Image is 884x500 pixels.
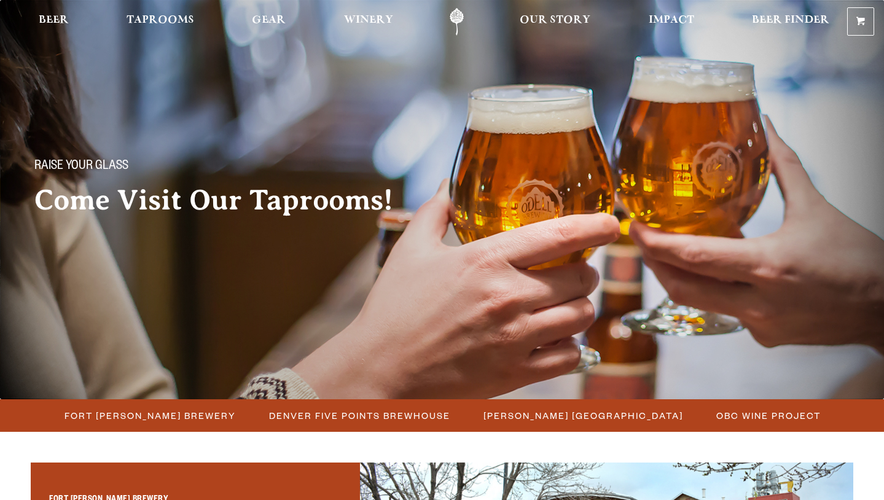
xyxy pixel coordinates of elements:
[336,8,401,36] a: Winery
[119,8,202,36] a: Taprooms
[127,15,194,25] span: Taprooms
[520,15,590,25] span: Our Story
[252,15,286,25] span: Gear
[744,8,837,36] a: Beer Finder
[269,407,450,424] span: Denver Five Points Brewhouse
[262,407,456,424] a: Denver Five Points Brewhouse
[39,15,69,25] span: Beer
[752,15,829,25] span: Beer Finder
[344,15,393,25] span: Winery
[709,407,827,424] a: OBC Wine Project
[65,407,236,424] span: Fort [PERSON_NAME] Brewery
[641,8,702,36] a: Impact
[649,15,694,25] span: Impact
[434,8,480,36] a: Odell Home
[476,407,689,424] a: [PERSON_NAME] [GEOGRAPHIC_DATA]
[512,8,598,36] a: Our Story
[244,8,294,36] a: Gear
[31,8,77,36] a: Beer
[34,159,128,175] span: Raise your glass
[716,407,821,424] span: OBC Wine Project
[57,407,242,424] a: Fort [PERSON_NAME] Brewery
[34,185,418,216] h2: Come Visit Our Taprooms!
[483,407,683,424] span: [PERSON_NAME] [GEOGRAPHIC_DATA]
